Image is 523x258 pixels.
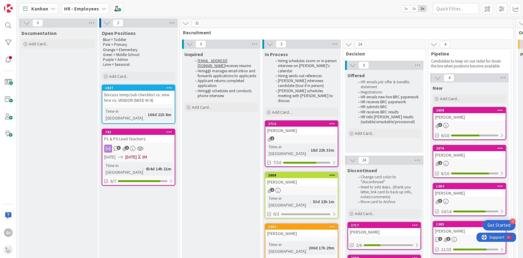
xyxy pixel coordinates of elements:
[102,129,175,186] a: 782P1 & P3 Lead Teachers[DATE][DATE]3MTime in [GEOGRAPHIC_DATA]:434d 14h 21m6/7
[433,151,506,159] div: [PERSON_NAME]
[21,30,57,36] span: Documentation
[348,222,420,228] div: 2717
[355,199,420,204] li: Move card to Archive
[438,161,442,165] span: 2
[102,85,175,91] div: 1827
[265,172,338,218] a: 2608[PERSON_NAME]Time in [GEOGRAPHIC_DATA]:53d 22h 1m0/2
[109,74,129,79] span: Add Card...
[309,147,336,154] div: 18d 22h 33m
[103,37,126,42] span: Blue = Toddler
[355,80,420,90] li: HR emails job offer & benefits statement
[273,159,281,166] span: 7/10
[103,42,127,47] span: Pink = Primary
[310,198,311,205] span: :
[510,218,515,224] div: 3
[13,1,28,8] span: Support
[358,157,369,164] span: 24
[278,73,322,78] span: Hiring sends out references
[198,58,227,68] a: [EMAIL_ADDRESS][DOMAIN_NAME]
[278,58,338,74] span: Hiring schedules zoom or in-person interview on [PERSON_NAME]'s calendar
[113,19,123,27] span: 2
[361,109,399,115] span: HR receives BRC results
[265,173,338,186] div: 2608[PERSON_NAME]
[265,224,338,230] div: 1602
[278,78,324,88] span: [PERSON_NAME] interviews candidate (tour if in person)
[433,85,442,91] span: New
[307,245,336,251] div: 200d 17h 29m
[438,237,442,241] span: 1
[433,183,506,216] a: 1384[PERSON_NAME]10/14
[431,59,503,69] p: Candidates to keep on our radar for down the line when positions become available
[433,145,506,178] a: 2676[PERSON_NAME]8/10
[265,230,338,237] div: [PERSON_NAME]
[444,74,454,82] span: 4
[347,222,421,250] a: 2717[PERSON_NAME]2/6
[267,241,306,255] div: Time in [GEOGRAPHIC_DATA]
[110,178,116,184] span: 6/7
[278,88,334,104] span: [PERSON_NAME] schedules meeting with [PERSON_NAME] to discuss
[438,123,442,127] span: 3
[102,30,136,36] span: Open Positions
[355,211,374,216] span: Add Card...
[441,170,449,177] span: 8/10
[487,222,510,228] div: Get Started
[308,147,309,154] span: :
[184,51,203,57] span: Inquired
[265,178,338,186] div: [PERSON_NAME]
[433,227,506,235] div: [PERSON_NAME]
[198,68,256,78] span: Hiring@ manages email inbox and forwards applications to applicants
[438,199,442,203] span: 3
[102,85,175,104] div: 1827Discuss temp/sub checklist vs. new hire vs. VENDOR (NEED W-9)
[436,146,506,150] div: 2676
[354,41,365,48] span: 24
[265,173,338,178] div: 2608
[265,120,338,167] a: 2716[PERSON_NAME]Time in [GEOGRAPHIC_DATA]:18d 22h 33m7/10
[441,208,451,215] span: 10/14
[361,99,406,104] span: HR receives BRC paperwork
[183,29,506,36] span: Recruitment
[102,85,175,124] a: 1827Discuss temp/sub checklist vs. new hire vs. VENDOR (NEED W-9)Time in [GEOGRAPHIC_DATA]:166d 2...
[29,41,48,47] span: Add Card...
[311,198,336,205] div: 53d 22h 1m
[418,6,426,12] span: 3x
[433,222,506,227] div: 1385
[195,40,206,48] span: 0
[433,222,506,235] div: 1385[PERSON_NAME]
[104,154,116,160] span: [DATE]
[441,246,451,253] span: 11/15
[347,72,365,78] span: Offered
[433,184,506,189] div: 1384
[433,107,506,140] a: 2690[PERSON_NAME]6/10
[4,245,13,254] img: avatar
[270,188,274,192] span: 1
[105,130,175,134] div: 782
[265,121,338,127] div: 2716
[433,189,506,197] div: [PERSON_NAME]
[441,132,449,139] span: 6/10
[103,62,130,67] span: Lime = Seasonal
[361,114,415,124] span: HR tells [PERSON_NAME] results (suitable/unsuitable/provisional)
[102,129,175,135] div: 782
[142,154,147,160] div: 3M
[192,104,211,110] span: Add Card...
[348,222,420,236] div: 2717[PERSON_NAME]
[265,51,288,57] span: In Process
[268,173,338,177] div: 2608
[436,222,506,226] div: 1385
[361,104,387,109] span: HR submits BRC
[103,52,139,57] span: Green = Middle School
[355,90,420,95] li: Negotiations
[31,5,48,12] span: Kanban
[351,223,420,227] div: 2717
[436,184,506,188] div: 1384
[105,86,175,90] div: 1827
[4,4,13,13] img: Visit kanbanzone.com
[273,211,279,217] span: 0/2
[402,6,410,12] span: 1x
[346,51,418,57] span: Decision
[125,154,137,160] span: [DATE]
[433,146,506,159] div: 2676[PERSON_NAME]
[64,6,99,12] b: HR - Employees
[433,113,506,121] div: [PERSON_NAME]
[265,121,338,135] div: 2716[PERSON_NAME]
